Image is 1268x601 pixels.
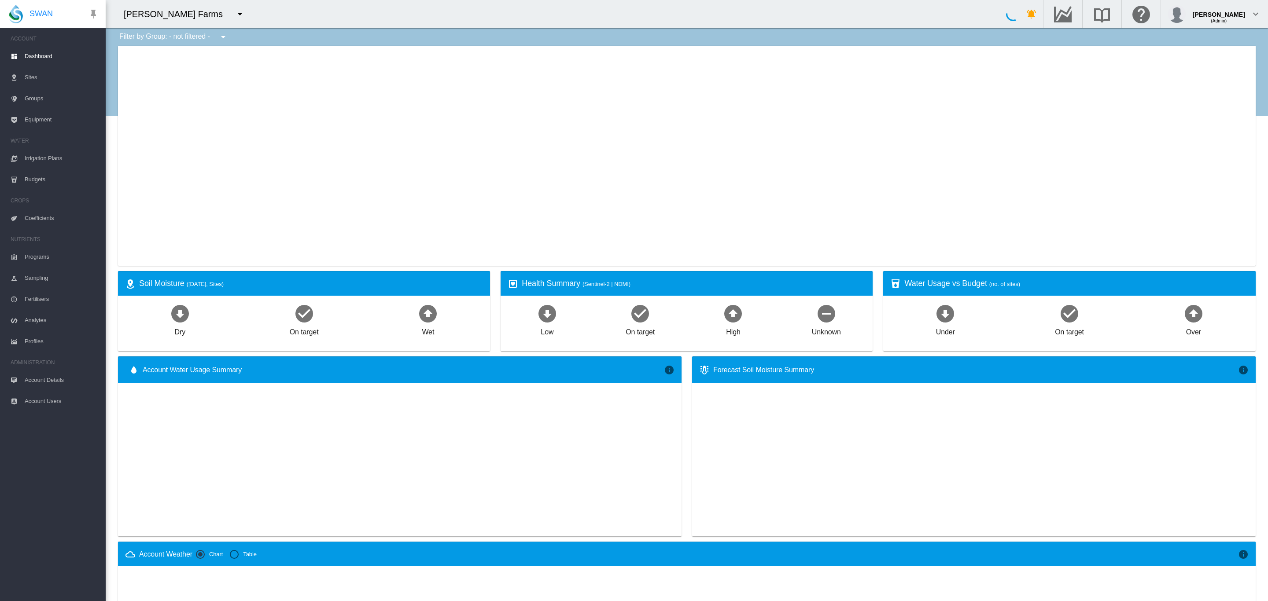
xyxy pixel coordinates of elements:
span: ACCOUNT [11,32,99,46]
span: Programs [25,246,99,268]
div: Under [936,324,955,337]
md-icon: icon-chevron-down [1250,9,1261,19]
md-icon: icon-arrow-down-bold-circle [170,303,191,324]
span: ADMINISTRATION [11,355,99,370]
span: Sites [25,67,99,88]
div: Filter by Group: - not filtered - [113,28,235,46]
button: icon-menu-down [214,28,232,46]
md-radio-button: Table [230,550,257,559]
img: SWAN-Landscape-Logo-Colour-drop.png [9,5,23,23]
md-radio-button: Chart [196,550,223,559]
md-icon: icon-information [1238,549,1249,560]
div: [PERSON_NAME] Farms [124,8,231,20]
button: icon-menu-down [231,5,249,23]
span: Fertilisers [25,289,99,310]
md-icon: icon-arrow-down-bold-circle [537,303,558,324]
md-icon: icon-map-marker-radius [125,279,136,289]
div: Wet [422,324,434,337]
md-icon: icon-menu-down [218,32,229,42]
div: On target [290,324,319,337]
div: Unknown [812,324,841,337]
span: NUTRIENTS [11,232,99,246]
div: Forecast Soil Moisture Summary [713,365,1238,375]
div: Account Weather [139,550,192,559]
div: Soil Moisture [139,278,483,289]
span: Equipment [25,109,99,130]
span: Account Details [25,370,99,391]
div: High [726,324,741,337]
div: Over [1186,324,1201,337]
div: Low [541,324,553,337]
md-icon: icon-information [1238,365,1249,375]
md-icon: icon-menu-down [235,9,245,19]
md-icon: icon-arrow-up-bold-circle [417,303,439,324]
span: Account Water Usage Summary [143,365,664,375]
md-icon: icon-weather-cloudy [125,549,136,560]
span: Budgets [25,169,99,190]
md-icon: icon-minus-circle [816,303,837,324]
md-icon: icon-thermometer-lines [699,365,710,375]
span: Dashboard [25,46,99,67]
div: Dry [175,324,186,337]
span: Profiles [25,331,99,352]
div: Water Usage vs Budget [904,278,1248,289]
span: Sampling [25,268,99,289]
span: Groups [25,88,99,109]
img: profile.jpg [1168,5,1186,23]
span: Irrigation Plans [25,148,99,169]
div: Health Summary [522,278,866,289]
md-icon: icon-heart-box-outline [508,279,518,289]
md-icon: icon-information [664,365,675,375]
md-icon: icon-water [129,365,139,375]
md-icon: Search the knowledge base [1091,9,1113,19]
span: Coefficients [25,208,99,229]
md-icon: icon-checkbox-marked-circle [630,303,651,324]
span: Account Users [25,391,99,412]
button: icon-bell-ring [1023,5,1040,23]
span: WATER [11,134,99,148]
span: (no. of sites) [989,281,1020,287]
md-icon: icon-bell-ring [1026,9,1037,19]
span: Analytes [25,310,99,331]
md-icon: icon-checkbox-marked-circle [1059,303,1080,324]
md-icon: icon-arrow-up-bold-circle [722,303,744,324]
md-icon: icon-arrow-up-bold-circle [1183,303,1204,324]
span: (Admin) [1211,18,1227,23]
md-icon: Go to the Data Hub [1052,9,1073,19]
span: (Sentinel-2 | NDMI) [582,281,630,287]
span: CROPS [11,194,99,208]
span: SWAN [29,8,53,19]
div: On target [626,324,655,337]
div: [PERSON_NAME] [1193,7,1245,15]
div: On target [1055,324,1084,337]
md-icon: icon-arrow-down-bold-circle [935,303,956,324]
md-icon: icon-checkbox-marked-circle [294,303,315,324]
md-icon: Click here for help [1131,9,1152,19]
md-icon: icon-cup-water [890,279,901,289]
md-icon: icon-pin [88,9,99,19]
span: ([DATE], Sites) [187,281,224,287]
